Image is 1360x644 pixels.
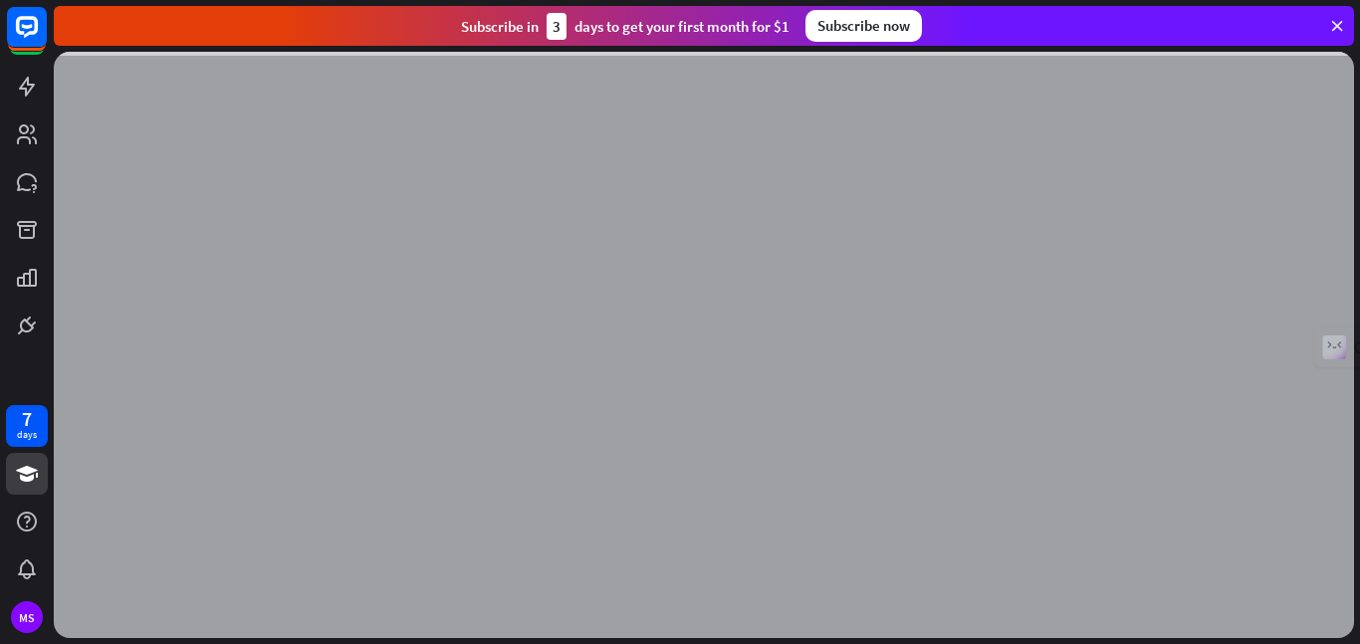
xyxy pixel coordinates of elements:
div: 3 [547,13,567,40]
div: Subscribe now [805,10,922,42]
a: 7 days [6,405,48,447]
div: MS [11,601,43,633]
div: Subscribe in days to get your first month for $1 [461,13,790,40]
div: 7 [22,410,32,428]
div: days [17,428,37,442]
